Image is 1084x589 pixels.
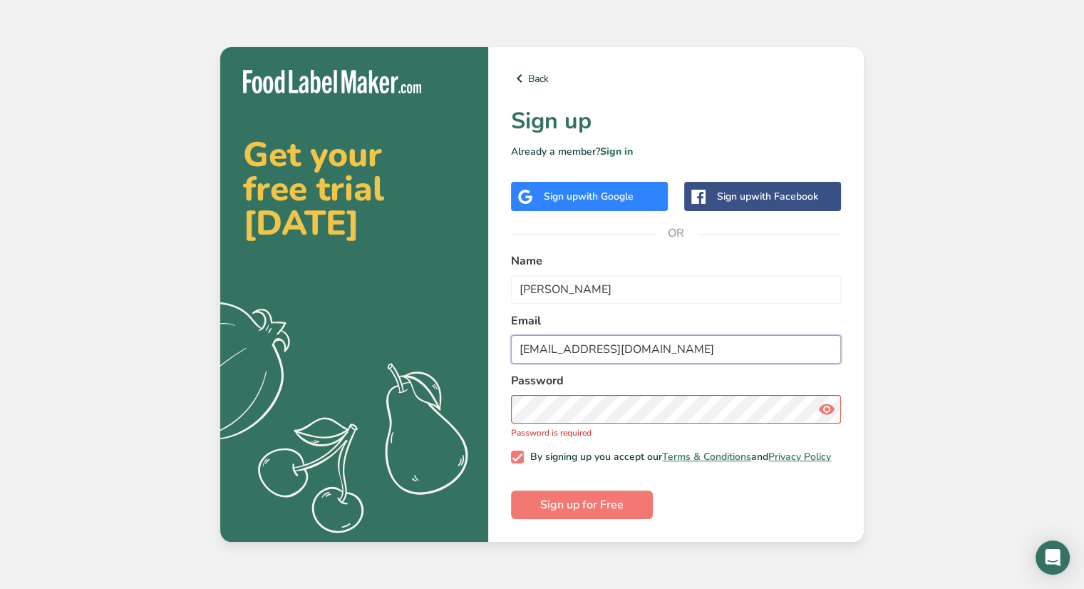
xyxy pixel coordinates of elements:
label: Email [511,312,841,329]
a: Terms & Conditions [662,450,751,463]
a: Privacy Policy [768,450,831,463]
button: Sign up for Free [511,491,653,519]
label: Password [511,372,841,389]
p: Already a member? [511,144,841,159]
div: Open Intercom Messenger [1036,541,1070,575]
input: email@example.com [511,335,841,364]
img: Food Label Maker [243,70,421,93]
span: OR [655,212,698,255]
span: By signing up you accept our and [524,451,832,463]
span: with Google [578,190,634,203]
p: Password is required [511,426,841,439]
h2: Get your free trial [DATE] [243,138,465,240]
span: with Facebook [751,190,818,203]
span: Sign up for Free [540,496,624,513]
a: Back [511,70,841,87]
div: Sign up [717,189,818,204]
a: Sign in [600,145,633,158]
input: John Doe [511,275,841,304]
h1: Sign up [511,104,841,138]
div: Sign up [544,189,634,204]
label: Name [511,252,841,270]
